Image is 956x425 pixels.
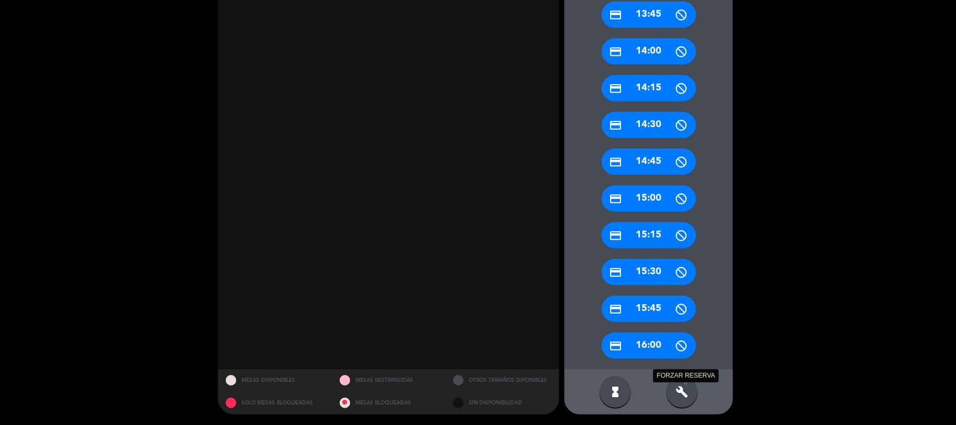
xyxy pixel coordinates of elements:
[676,386,688,398] i: build
[609,386,622,398] i: hourglass_full
[610,266,623,279] i: credit_card
[610,119,623,132] i: credit_card
[332,369,446,392] div: MESAS RESTRINGIDAS
[602,296,696,322] div: 15:45
[602,259,696,285] div: 15:30
[610,45,623,58] i: credit_card
[602,112,696,138] div: 14:30
[602,222,696,248] div: 15:15
[445,369,559,392] div: OTROS TAMAÑOS DIPONIBLES
[218,392,332,414] div: SOLO MESAS BLOQUEADAS
[610,8,623,22] i: credit_card
[610,82,623,95] i: credit_card
[610,303,623,316] i: credit_card
[610,192,623,205] i: credit_card
[602,75,696,101] div: 14:15
[610,156,623,169] i: credit_card
[445,392,559,414] div: SIN DISPONIBILIDAD
[602,2,696,28] div: 13:45
[602,38,696,65] div: 14:00
[653,369,719,382] div: FORZAR RESERVA
[610,339,623,353] i: credit_card
[332,392,446,414] div: MESAS BLOQUEADAS
[602,333,696,359] div: 16:00
[610,229,623,242] i: credit_card
[218,369,332,392] div: MESAS DISPONIBLES
[602,185,696,212] div: 15:00
[602,149,696,175] div: 14:45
